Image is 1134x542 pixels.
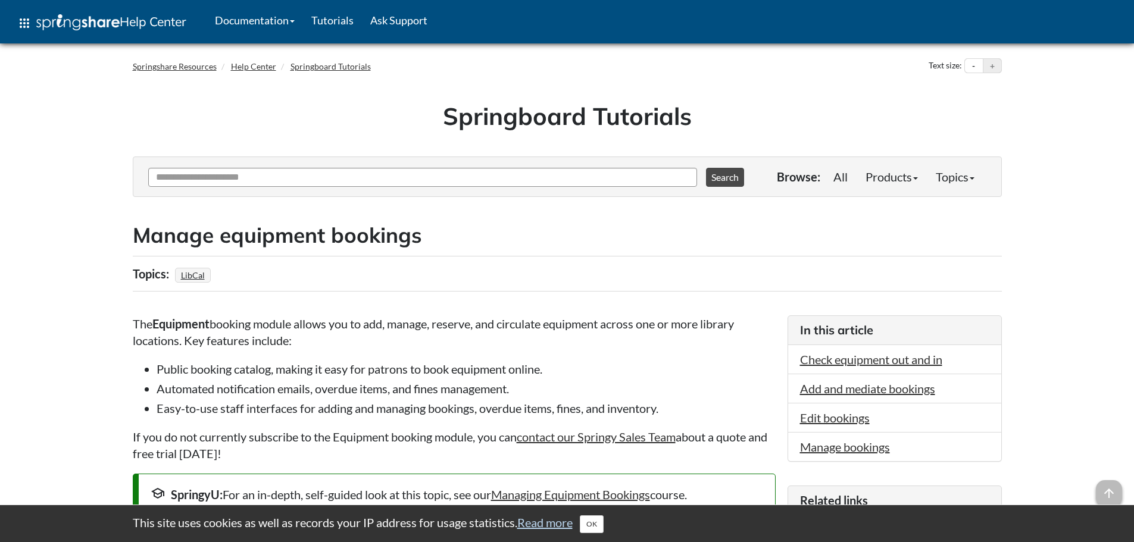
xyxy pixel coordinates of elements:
[171,487,223,502] strong: SpringyU:
[800,381,935,396] a: Add and mediate bookings
[491,487,650,502] a: Managing Equipment Bookings
[800,440,890,454] a: Manage bookings
[207,5,303,35] a: Documentation
[151,486,763,503] div: For an in-depth, self-guided look at this topic, see our course.
[179,267,207,284] a: LibCal
[133,315,776,349] p: The booking module allows you to add, manage, reserve, and circulate equipment across one or more...
[1096,481,1122,496] a: arrow_upward
[133,262,172,285] div: Topics:
[362,5,436,35] a: Ask Support
[133,428,776,462] p: If you do not currently subscribe to the Equipment booking module, you can about a quote and free...
[800,322,989,339] h3: In this article
[290,61,371,71] a: Springboard Tutorials
[800,352,942,366] a: Check equipment out and in
[800,411,870,425] a: Edit bookings
[133,61,217,71] a: Springshare Resources
[120,14,186,29] span: Help Center
[517,430,676,444] a: contact our Springy Sales Team
[927,165,983,189] a: Topics
[36,14,120,30] img: Springshare
[517,515,573,530] a: Read more
[151,486,165,500] span: school
[983,59,1001,73] button: Increase text size
[824,165,857,189] a: All
[303,5,362,35] a: Tutorials
[800,493,868,507] span: Related links
[157,361,776,377] li: Public booking catalog, making it easy for patrons to book equipment online.
[777,168,820,185] p: Browse:
[152,317,210,331] strong: Equipment
[157,400,776,416] li: Easy-to-use staff interfaces for adding and managing bookings, overdue items, fines, and inventory.
[133,221,1002,250] h2: Manage equipment bookings
[706,168,744,187] button: Search
[965,59,983,73] button: Decrease text size
[17,16,32,30] span: apps
[121,514,1014,533] div: This site uses cookies as well as records your IP address for usage statistics.
[9,5,195,41] a: apps Help Center
[926,58,964,74] div: Text size:
[857,165,927,189] a: Products
[231,61,276,71] a: Help Center
[1096,480,1122,506] span: arrow_upward
[142,99,993,133] h1: Springboard Tutorials
[157,380,776,397] li: Automated notification emails, overdue items, and fines management.
[580,515,604,533] button: Close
